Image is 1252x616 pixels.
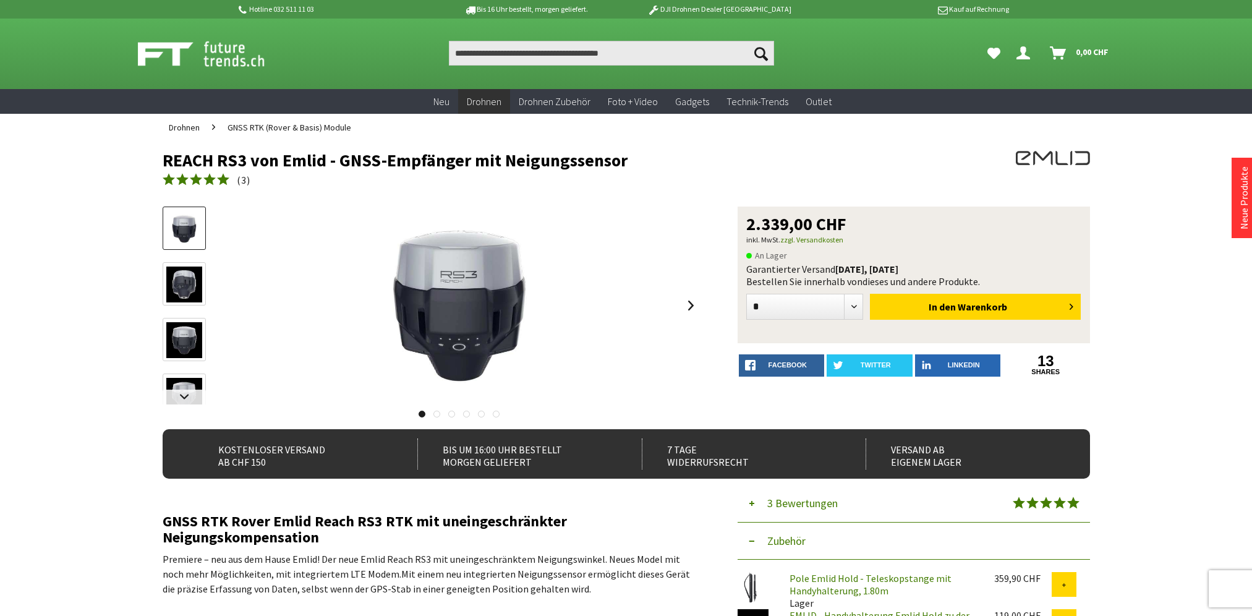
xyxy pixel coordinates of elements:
span: Drohnen [169,122,200,133]
div: Kostenloser Versand ab CHF 150 [194,438,391,469]
a: 13 [1003,354,1089,368]
a: Technik-Trends [718,89,797,114]
span: Premiere – neu aus dem Hause Emlid! Der neue Emlid Reach RS3 mit uneingeschränktem Neigungswinkel... [163,553,690,595]
span: 2.339,00 CHF [746,215,846,233]
a: LinkedIn [915,354,1001,377]
a: twitter [827,354,913,377]
p: inkl. MwSt. [746,233,1081,247]
a: Pole Emlid Hold - Teleskopstange mit Handyhalterung, 1.80m [790,572,952,597]
span: Drohnen [467,95,501,108]
span: In den [929,301,956,313]
span: twitter [861,361,891,369]
span: Outlet [806,95,832,108]
p: Kauf auf Rechnung [816,2,1009,17]
a: Foto + Video [599,89,666,114]
a: Drohnen Zubehör [510,89,599,114]
div: 359,90 CHF [994,572,1052,584]
span: 0,00 CHF [1076,42,1109,62]
a: zzgl. Versandkosten [780,235,843,244]
button: In den Warenkorb [870,294,1081,320]
span: Technik-Trends [726,95,788,108]
img: Shop Futuretrends - zur Startseite wechseln [138,38,292,69]
p: Bis 16 Uhr bestellt, morgen geliefert. [430,2,623,17]
span: LinkedIn [948,361,980,369]
span: 3 [241,174,247,186]
span: An Lager [746,248,787,263]
span: GNSS RTK (Rover & Basis) Module [228,122,351,133]
span: facebook [769,361,807,369]
button: Zubehör [738,523,1090,560]
a: Drohnen [163,114,206,141]
a: Outlet [797,89,840,114]
a: Dein Konto [1011,41,1040,66]
span: Mit einem neu integrierten Neigungssensor ermöglicht dieses Gerät die präzise Erfassung von Daten... [163,568,690,595]
span: Warenkorb [958,301,1007,313]
a: shares [1003,368,1089,376]
a: GNSS RTK (Rover & Basis) Module [221,114,357,141]
p: DJI Drohnen Dealer [GEOGRAPHIC_DATA] [623,2,816,17]
div: Bis um 16:00 Uhr bestellt Morgen geliefert [417,438,615,469]
div: 7 Tage Widerrufsrecht [642,438,839,469]
div: Versand ab eigenem Lager [866,438,1063,469]
button: 3 Bewertungen [738,485,1090,523]
span: Drohnen Zubehör [519,95,590,108]
h1: REACH RS3 von Emlid - GNSS-Empfänger mit Neigungssensor [163,151,905,169]
div: Lager [780,572,984,609]
p: Hotline 032 511 11 03 [237,2,430,17]
img: REACH RS3 von Emlid - GNSS-Empfänger mit Neigungssensor [360,207,558,404]
a: Neue Produkte [1238,166,1250,229]
a: Gadgets [666,89,718,114]
img: Vorschau: REACH RS3 von Emlid - GNSS-Empfänger mit Neigungssensor [166,211,202,247]
img: EMLID [1016,151,1090,165]
div: Garantierter Versand Bestellen Sie innerhalb von dieses und andere Produkte. [746,263,1081,288]
span: Gadgets [675,95,709,108]
a: Drohnen [458,89,510,114]
a: Meine Favoriten [981,41,1007,66]
input: Produkt, Marke, Kategorie, EAN, Artikelnummer… [449,41,774,66]
a: (3) [163,173,250,188]
button: Suchen [748,41,774,66]
h2: GNSS RTK Rover Emlid Reach RS3 RTK mit uneingeschränkter Neigungskompensation [163,513,701,545]
span: ( ) [237,174,250,186]
a: facebook [739,354,825,377]
b: [DATE], [DATE] [835,263,898,275]
span: Neu [433,95,449,108]
img: Pole Emlid Hold - Teleskopstange mit Handyhalterung, 1.80m [738,572,769,603]
span: Foto + Video [608,95,658,108]
a: Neu [425,89,458,114]
a: Warenkorb [1045,41,1115,66]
